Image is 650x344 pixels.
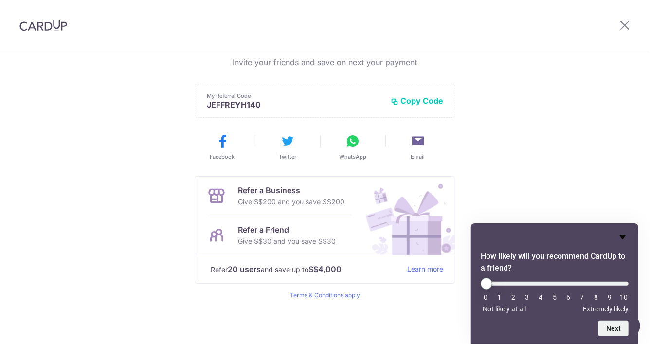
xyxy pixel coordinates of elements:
[389,133,447,161] button: Email
[210,153,235,161] span: Facebook
[211,263,399,275] p: Refer and save up to
[407,263,443,275] a: Learn more
[357,177,455,255] img: Refer
[228,263,261,275] strong: 20 users
[279,153,296,161] span: Twitter
[481,231,629,336] div: How likely will you recommend CardUp to a friend? Select an option from 0 to 10, with 0 being Not...
[591,293,601,301] li: 8
[536,293,546,301] li: 4
[411,153,425,161] span: Email
[259,133,316,161] button: Twitter
[339,153,366,161] span: WhatsApp
[563,293,573,301] li: 6
[605,293,615,301] li: 9
[619,293,629,301] li: 10
[207,92,383,100] p: My Referral Code
[324,133,381,161] button: WhatsApp
[481,278,629,313] div: How likely will you recommend CardUp to a friend? Select an option from 0 to 10, with 0 being Not...
[238,235,336,247] p: Give S$30 and you save S$30
[583,305,629,313] span: Extremely likely
[578,293,587,301] li: 7
[207,100,383,109] p: JEFFREYH140
[598,321,629,336] button: Next question
[481,293,490,301] li: 0
[22,7,42,16] span: Help
[617,231,629,243] button: Hide survey
[19,19,67,31] img: CardUp
[194,133,251,161] button: Facebook
[483,305,526,313] span: Not likely at all
[308,263,342,275] strong: S$4,000
[494,293,504,301] li: 1
[508,293,518,301] li: 2
[550,293,560,301] li: 5
[238,196,344,208] p: Give S$200 and you save S$200
[290,291,360,299] a: Terms & Conditions apply
[481,251,629,274] h2: How likely will you recommend CardUp to a friend? Select an option from 0 to 10, with 0 being Not...
[195,56,455,68] p: Invite your friends and save on next your payment
[522,293,532,301] li: 3
[238,224,336,235] p: Refer a Friend
[238,184,344,196] p: Refer a Business
[391,96,443,106] button: Copy Code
